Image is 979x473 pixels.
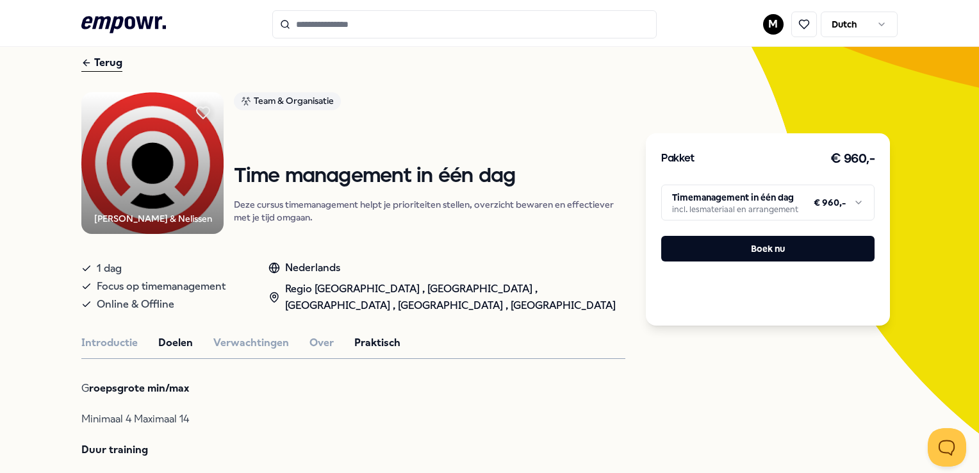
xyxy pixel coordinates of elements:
button: M [763,14,784,35]
div: Regio [GEOGRAPHIC_DATA] , [GEOGRAPHIC_DATA] , [GEOGRAPHIC_DATA] , [GEOGRAPHIC_DATA] , [GEOGRAPHIC... [268,281,626,313]
img: Product Image [81,92,223,234]
span: 1 dag [97,260,122,278]
h3: € 960,- [830,149,875,169]
strong: Duur training [81,444,148,456]
h3: Pakket [661,151,695,167]
span: Online & Offline [97,295,174,313]
p: G [81,379,498,397]
button: Praktisch [354,335,400,351]
div: Nederlands [268,260,626,276]
button: Over [309,335,334,351]
a: Team & Organisatie [234,92,626,115]
iframe: Help Scout Beacon - Open [928,428,966,467]
button: Verwachtingen [213,335,289,351]
button: Doelen [158,335,193,351]
div: Team & Organisatie [234,92,341,110]
div: [PERSON_NAME] & Nelissen [94,212,212,226]
p: Minimaal 4 Maximaal 14 [81,410,498,428]
span: Focus op timemanagement [97,278,226,295]
input: Search for products, categories or subcategories [272,10,657,38]
strong: roepsgrote min/max [89,382,189,394]
h1: Time management in één dag [234,165,626,188]
button: Introductie [81,335,138,351]
p: Deze cursus timemanagement helpt je prioriteiten stellen, overzicht bewaren en effectiever met je... [234,198,626,224]
div: Terug [81,54,122,72]
button: Boek nu [661,236,875,261]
